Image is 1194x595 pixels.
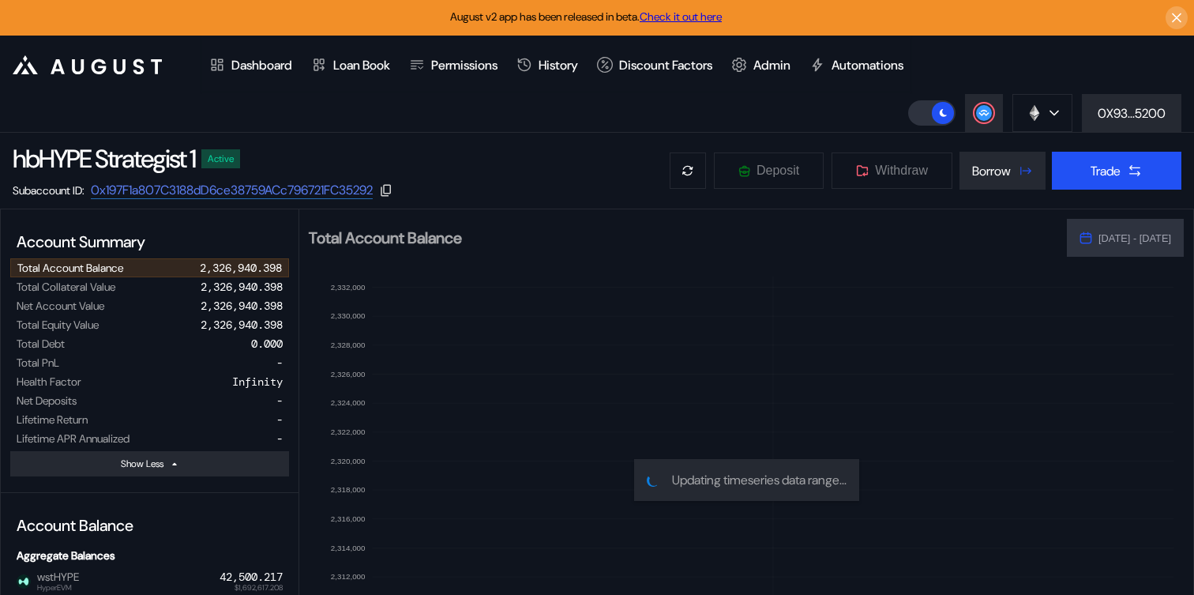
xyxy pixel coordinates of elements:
[17,299,104,313] div: Net Account Value
[121,458,163,470] div: Show Less
[276,412,283,427] div: -
[17,375,81,389] div: Health Factor
[201,318,283,332] div: 2,326,940.398
[25,581,33,589] img: hyperevm-CUbfO1az.svg
[1012,94,1072,132] button: chain logo
[875,164,928,178] span: Withdraw
[17,412,88,427] div: Lifetime Return
[959,152,1046,190] button: Borrow
[972,163,1011,179] div: Borrow
[17,394,77,408] div: Net Deposits
[276,431,283,446] div: -
[331,283,366,292] text: 2,332,000
[331,398,366,407] text: 2,324,000
[37,584,79,592] span: HyperEVM
[309,230,1054,246] h2: Total Account Balance
[753,57,790,73] div: Admin
[31,571,79,591] span: wstHYPE
[276,356,283,370] div: -
[333,57,390,73] div: Loan Book
[251,337,283,351] div: 0.000
[200,261,282,275] div: 2,326,940.398
[91,182,373,199] a: 0x197F1a807C3188dD6ce38759ACc796721FC35292
[331,514,366,523] text: 2,316,000
[507,36,588,94] a: History
[588,36,722,94] a: Discount Factors
[672,472,847,488] span: Updating timeseries data range...
[539,57,578,73] div: History
[10,509,289,542] div: Account Balance
[800,36,913,94] a: Automations
[331,311,366,320] text: 2,330,000
[757,164,799,178] span: Deposit
[10,542,289,569] div: Aggregate Balances
[331,341,366,349] text: 2,328,000
[232,375,283,389] div: Infinity
[276,394,283,408] div: -
[235,584,283,592] span: $1,692,617.208
[1091,163,1121,179] div: Trade
[17,356,59,370] div: Total PnL
[331,572,366,581] text: 2,312,000
[200,36,302,94] a: Dashboard
[1026,104,1043,122] img: chain logo
[1052,152,1181,190] button: Trade
[331,370,366,378] text: 2,326,000
[331,544,366,552] text: 2,314,000
[400,36,507,94] a: Permissions
[17,280,115,294] div: Total Collateral Value
[644,472,660,488] img: pending
[331,485,366,494] text: 2,318,000
[331,427,366,436] text: 2,322,000
[1098,105,1166,122] div: 0X93...5200
[13,142,195,175] div: hbHYPE Strategist 1
[10,225,289,258] div: Account Summary
[640,9,722,24] a: Check it out here
[832,57,903,73] div: Automations
[722,36,800,94] a: Admin
[713,152,824,190] button: Deposit
[231,57,292,73] div: Dashboard
[17,431,130,446] div: Lifetime APR Annualized
[431,57,497,73] div: Permissions
[302,36,400,94] a: Loan Book
[208,153,234,164] div: Active
[1082,94,1181,132] button: 0X93...5200
[10,451,289,476] button: Show Less
[450,9,722,24] span: August v2 app has been released in beta.
[13,183,84,198] div: Subaccount ID:
[17,318,99,332] div: Total Equity Value
[220,571,283,584] div: 42,500.217
[17,337,65,351] div: Total Debt
[331,457,366,465] text: 2,320,000
[17,261,123,275] div: Total Account Balance
[201,280,283,294] div: 2,326,940.398
[201,299,283,313] div: 2,326,940.398
[619,57,712,73] div: Discount Factors
[831,152,953,190] button: Withdraw
[17,574,31,589] img: hyperliquid.png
